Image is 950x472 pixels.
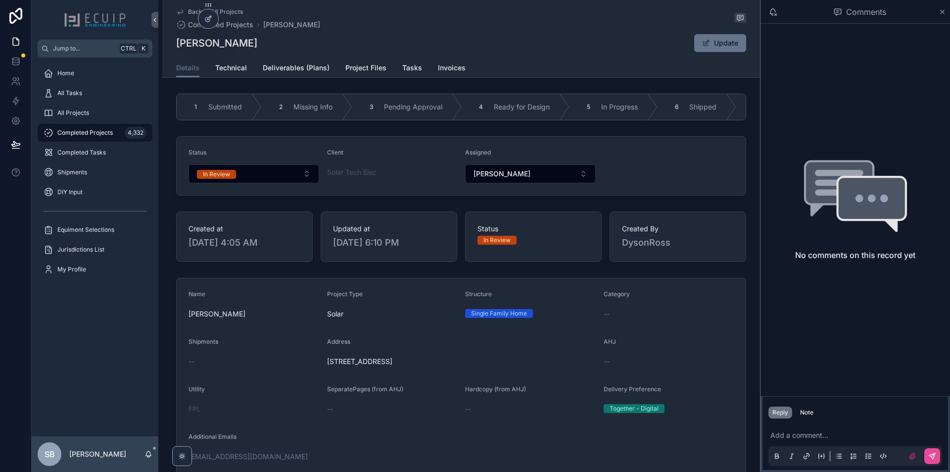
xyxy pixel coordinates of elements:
[622,236,734,250] span: DysonRoss
[38,183,152,201] a: DIY Input
[57,246,104,254] span: Jurisdictions List
[57,149,106,157] span: Completed Tasks
[38,124,152,142] a: Completed Projects4,332
[38,40,152,57] button: Jump to...CtrlK
[604,385,661,393] span: Delivery Preference
[345,59,386,79] a: Project Files
[333,224,445,234] span: Updated at
[327,404,333,414] span: --
[208,102,242,112] span: Submitted
[189,224,300,234] span: Created at
[483,236,511,245] div: In Review
[57,188,83,196] span: DIY Input
[384,102,442,112] span: Pending Approval
[604,338,616,345] span: AHJ
[800,409,813,417] div: Note
[189,164,319,183] button: Select Button
[796,407,817,419] button: Note
[675,103,678,111] span: 6
[32,57,158,291] div: scrollable content
[69,449,126,459] p: [PERSON_NAME]
[38,241,152,259] a: Jurisdictions List
[57,109,89,117] span: All Projects
[438,59,466,79] a: Invoices
[189,404,201,414] a: FPL
[176,8,243,16] a: Back to All Projects
[465,164,596,183] button: Select Button
[689,102,716,112] span: Shipped
[203,170,230,179] div: In Review
[38,64,152,82] a: Home
[215,59,247,79] a: Technical
[263,63,330,73] span: Deliverables (Plans)
[438,63,466,73] span: Invoices
[57,168,87,176] span: Shipments
[471,309,527,318] div: Single Family Home
[327,309,343,319] span: Solar
[293,102,332,112] span: Missing Info
[370,103,373,111] span: 3
[120,44,138,53] span: Ctrl
[57,69,74,77] span: Home
[188,8,243,16] span: Back to All Projects
[345,63,386,73] span: Project Files
[176,20,253,30] a: Completed Projects
[327,167,377,177] a: Solar Tech Elec
[189,385,205,393] span: Utility
[327,385,403,393] span: SeparatePages (from AHJ)
[57,226,114,234] span: Equiment Selections
[189,357,194,367] span: --
[465,149,491,156] span: Assigned
[601,102,638,112] span: In Progress
[694,34,746,52] button: Update
[57,265,86,273] span: My Profile
[622,224,734,234] span: Created By
[194,103,197,111] span: 1
[263,20,320,30] a: [PERSON_NAME]
[176,36,257,50] h1: [PERSON_NAME]
[327,149,343,156] span: Client
[38,144,152,161] a: Completed Tasks
[38,261,152,278] a: My Profile
[477,224,589,234] span: Status
[479,103,483,111] span: 4
[465,404,471,414] span: --
[474,169,530,179] span: [PERSON_NAME]
[57,129,113,137] span: Completed Projects
[795,249,915,261] h2: No comments on this record yet
[215,63,247,73] span: Technical
[768,407,792,419] button: Reply
[465,385,526,393] span: Hardcopy (from AHJ)
[604,357,610,367] span: --
[604,290,630,298] span: Category
[333,236,445,250] span: [DATE] 6:10 PM
[125,127,146,139] div: 4,332
[279,103,283,111] span: 2
[176,63,199,73] span: Details
[189,236,300,250] span: [DATE] 4:05 AM
[610,404,659,413] div: Together - Digital
[38,221,152,239] a: Equiment Selections
[189,290,205,298] span: Name
[189,338,218,345] span: Shipments
[38,163,152,181] a: Shipments
[189,149,206,156] span: Status
[846,6,886,18] span: Comments
[189,452,308,462] a: [EMAIL_ADDRESS][DOMAIN_NAME]
[176,59,199,78] a: Details
[38,84,152,102] a: All Tasks
[38,104,152,122] a: All Projects
[57,89,82,97] span: All Tasks
[327,290,363,298] span: Project Type
[189,433,237,440] span: Additional Emails
[402,59,422,79] a: Tasks
[587,103,590,111] span: 5
[604,309,610,319] span: --
[188,20,253,30] span: Completed Projects
[45,448,55,460] span: SB
[494,102,550,112] span: Ready for Design
[189,309,319,319] span: [PERSON_NAME]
